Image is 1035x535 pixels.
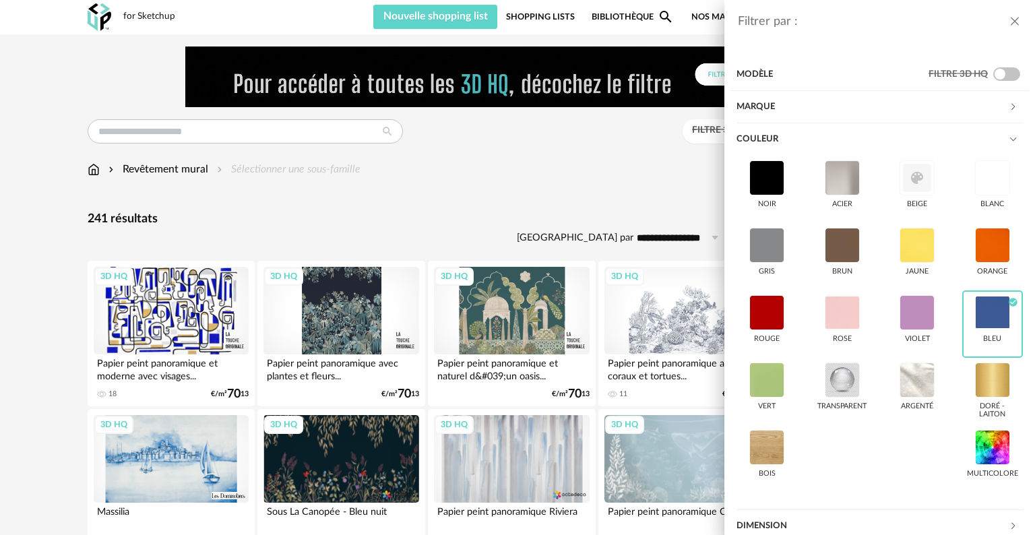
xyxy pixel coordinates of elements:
div: Filtrer par : [738,14,1008,30]
div: blanc [980,200,1004,209]
div: bleu [983,335,1001,344]
div: acier [832,200,852,209]
div: jaune [906,267,929,276]
div: Modèle [736,59,929,91]
div: violet [905,335,930,344]
div: Couleur [736,123,1023,156]
div: multicolore [967,470,1018,478]
div: rouge [754,335,780,344]
span: Filtre 3D HQ [929,69,988,79]
div: beige [907,200,927,209]
button: close drawer [1008,13,1022,31]
div: bois [759,470,776,478]
div: vert [758,402,776,411]
div: rose [833,335,852,344]
div: orange [977,267,1007,276]
div: argenté [901,402,933,411]
div: Marque [736,91,1023,123]
div: brun [832,267,852,276]
div: doré - laiton [966,402,1018,420]
span: Check Circle icon [1008,298,1018,305]
div: transparent [817,402,867,411]
div: Couleur [736,156,1023,510]
div: Couleur [736,123,1009,156]
div: noir [758,200,776,209]
div: gris [759,267,775,276]
div: Marque [736,91,1009,123]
